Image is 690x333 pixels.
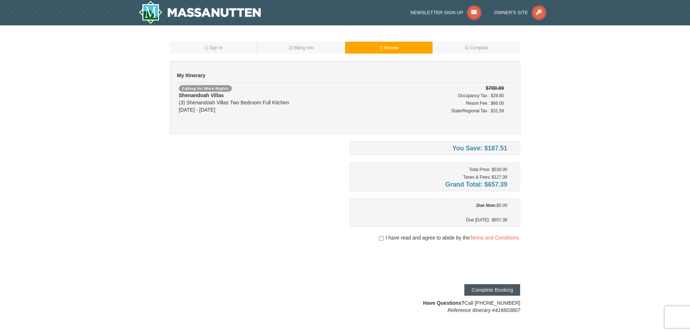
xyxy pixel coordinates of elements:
small: 2 [289,45,314,50]
small: 3 [379,45,398,50]
span: ) Sign In [206,45,222,50]
button: Complete Booking [464,284,520,296]
small: Total Price: $530.00 [469,167,507,172]
span: Falling for More Nights [179,85,232,92]
a: Owner's Site [494,10,546,15]
span: ) Billing Info [291,45,314,50]
span: I have read and agree to abide by the [385,234,520,241]
img: Massanutten Resort Logo [139,1,261,24]
strike: $700.00 [486,85,504,91]
small: Taxes & Fees: $127.39 [463,175,507,180]
h4: You Save: $187.51 [355,145,507,152]
span: ) Complete [467,45,488,50]
h5: My Itinerary [177,72,513,79]
a: Massanutten Resort [139,1,261,24]
a: Terms and Conditions. [470,235,520,241]
h4: Grand Total: $657.39 [355,181,507,188]
small: 1 [204,45,223,50]
small: State/Regional Tax : $31.59 [451,108,504,113]
span: $657.39 [492,216,507,224]
span: Newsletter Sign Up [410,10,463,15]
div: Call [PHONE_NUMBER] [350,299,520,314]
span: ) Review [382,45,398,50]
em: Reference Itinerary #416603807 [448,307,520,313]
span: Owner's Site [494,10,528,15]
small: Occupancy Tax : $29.80 [458,93,504,98]
small: Resort Fee : $66.00 [466,101,504,106]
div: (3) Shenandoah Villas Two Bedroom Full Kitchen [DATE] - [DATE] [179,92,391,113]
strong: Have Questions? [423,300,464,306]
div: $0.00 [355,202,507,209]
strong: Due Now: [476,203,496,208]
span: Due [DATE]: [466,216,492,224]
small: 4 [465,45,488,50]
iframe: reCAPTCHA [410,249,520,277]
strong: Shenandoah Villas [179,92,224,98]
a: Newsletter Sign Up [410,10,481,15]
